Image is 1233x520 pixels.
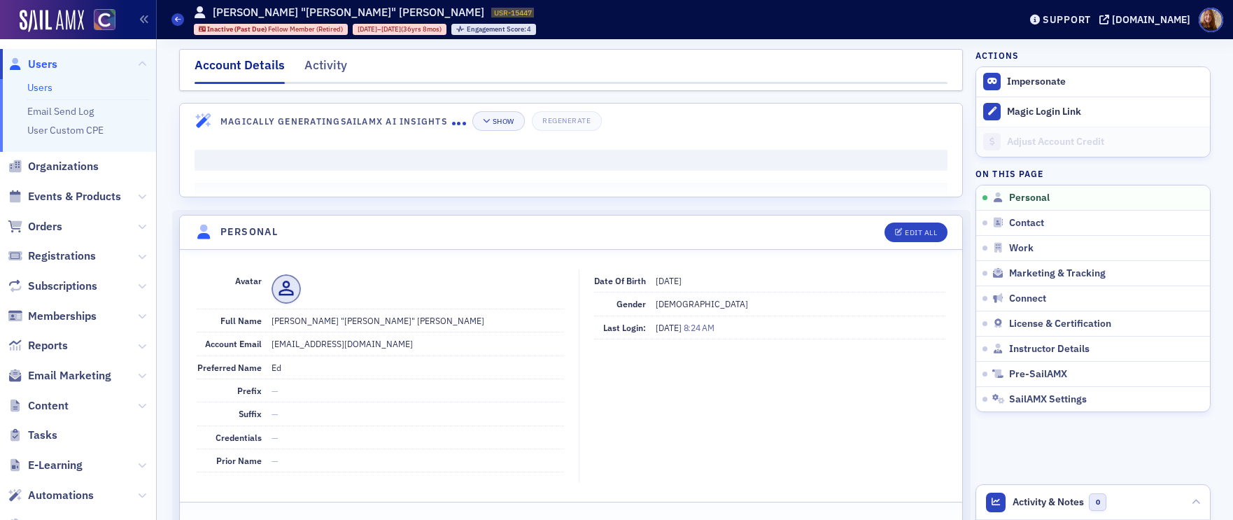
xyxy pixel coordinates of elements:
button: Edit All [885,223,947,242]
span: [DATE] [381,24,401,34]
span: Organizations [28,159,99,174]
span: [DATE] [656,322,684,333]
button: [DOMAIN_NAME] [1099,15,1195,24]
h4: Magically Generating SailAMX AI Insights [220,115,452,127]
div: Support [1043,13,1091,26]
span: Date of Birth [594,275,646,286]
dd: [DEMOGRAPHIC_DATA] [656,293,945,315]
span: Prefix [237,385,262,396]
span: — [272,455,279,466]
span: Engagement Score : [467,24,528,34]
a: Users [8,57,57,72]
span: Full Name [220,315,262,326]
div: Adjust Account Credit [1007,136,1203,148]
img: SailAMX [94,9,115,31]
span: Avatar [235,275,262,286]
span: Memberships [28,309,97,324]
span: Pre-SailAMX [1009,368,1067,381]
span: Fellow Member (Retired) [268,24,343,34]
span: Credentials [216,432,262,443]
span: Activity & Notes [1013,495,1084,510]
span: Preferred Name [197,362,262,373]
span: Orders [28,219,62,234]
span: Account Email [205,338,262,349]
span: Content [28,398,69,414]
button: Show [472,111,525,131]
span: License & Certification [1009,318,1111,330]
span: Inactive (Past Due) [207,24,268,34]
span: Gender [616,298,646,309]
a: Reports [8,338,68,353]
span: Automations [28,488,94,503]
div: Magic Login Link [1007,106,1203,118]
span: Email Marketing [28,368,111,384]
span: Registrations [28,248,96,264]
button: Impersonate [1007,76,1066,88]
span: Personal [1009,192,1050,204]
dd: [EMAIL_ADDRESS][DOMAIN_NAME] [272,332,564,355]
span: 8:24 AM [684,322,714,333]
a: E-Learning [8,458,83,473]
span: Events & Products [28,189,121,204]
div: 1988-12-22 00:00:00 [353,24,446,35]
h4: Actions [975,49,1019,62]
span: 0 [1089,493,1106,511]
span: Instructor Details [1009,343,1090,356]
div: Engagement Score: 4 [451,24,536,35]
span: Tasks [28,428,57,443]
span: Last Login: [603,322,646,333]
div: Show [493,118,514,125]
dd: Ed [272,356,564,379]
span: E-Learning [28,458,83,473]
span: Reports [28,338,68,353]
a: Tasks [8,428,57,443]
div: Edit All [905,229,937,237]
button: Magic Login Link [976,97,1210,127]
h1: [PERSON_NAME] "[PERSON_NAME]" [PERSON_NAME] [213,5,484,20]
span: USR-15447 [494,8,532,17]
a: Inactive (Past Due) Fellow Member (Retired) [199,24,344,34]
span: — [272,432,279,443]
a: Email Marketing [8,368,111,384]
span: Suffix [239,408,262,419]
a: Organizations [8,159,99,174]
span: [DATE] [358,24,377,34]
a: Events & Products [8,189,121,204]
span: Users [28,57,57,72]
div: Inactive (Past Due): Inactive (Past Due): Fellow Member (Retired) [194,24,348,35]
a: Email Send Log [27,105,94,118]
span: Contact [1009,217,1044,230]
span: Profile [1199,8,1223,32]
h4: On this page [975,167,1211,180]
span: — [272,385,279,396]
div: Account Details [195,56,285,84]
a: View Homepage [84,9,115,33]
span: Work [1009,242,1034,255]
div: 4 [467,26,532,34]
a: Subscriptions [8,279,97,294]
div: Activity [304,56,347,82]
a: Users [27,81,52,94]
dd: [PERSON_NAME] "[PERSON_NAME]" [PERSON_NAME] [272,309,564,332]
span: Marketing & Tracking [1009,267,1106,280]
span: Connect [1009,293,1046,305]
a: Adjust Account Credit [976,127,1210,157]
span: Prior Name [216,455,262,466]
img: SailAMX [20,10,84,32]
a: Automations [8,488,94,503]
span: Subscriptions [28,279,97,294]
button: Regenerate [532,111,601,131]
a: User Custom CPE [27,124,104,136]
a: Orders [8,219,62,234]
a: Registrations [8,248,96,264]
div: – (36yrs 8mos) [358,24,442,34]
a: Memberships [8,309,97,324]
span: SailAMX Settings [1009,393,1087,406]
div: [DOMAIN_NAME] [1112,13,1190,26]
span: [DATE] [656,275,682,286]
h4: Personal [220,225,278,239]
span: — [272,408,279,419]
a: Content [8,398,69,414]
